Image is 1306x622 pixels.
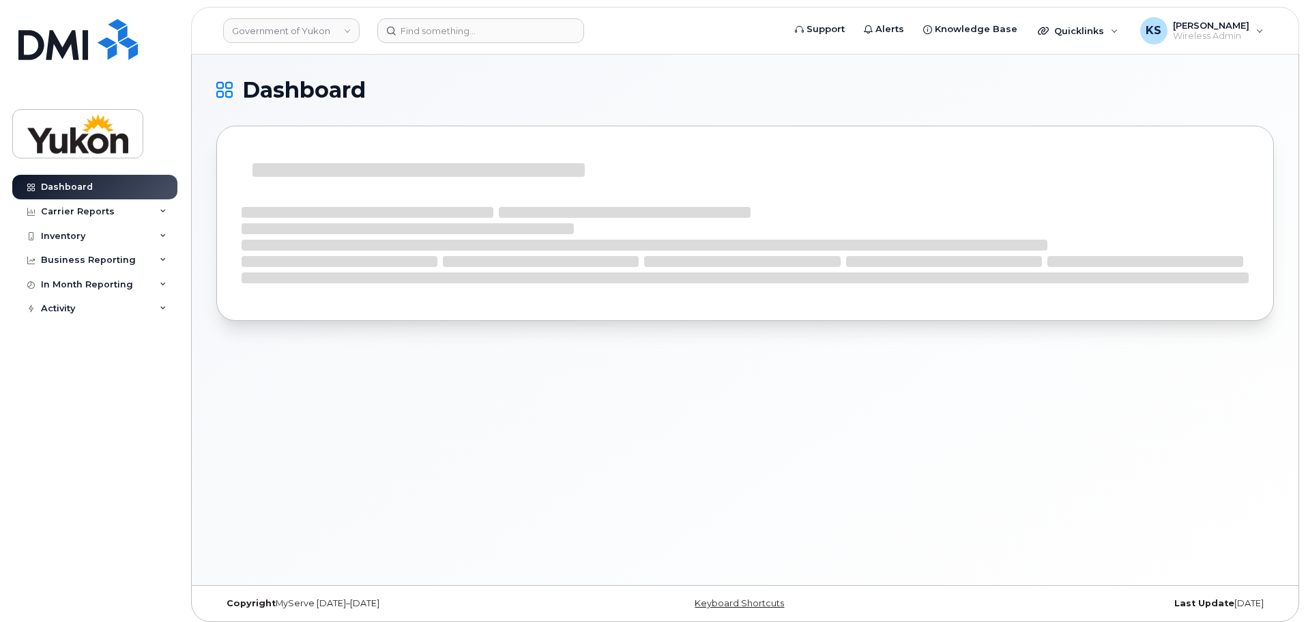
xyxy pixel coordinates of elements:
a: Keyboard Shortcuts [695,598,784,608]
strong: Copyright [227,598,276,608]
div: [DATE] [921,598,1274,609]
div: MyServe [DATE]–[DATE] [216,598,569,609]
span: Dashboard [242,80,366,100]
strong: Last Update [1174,598,1234,608]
